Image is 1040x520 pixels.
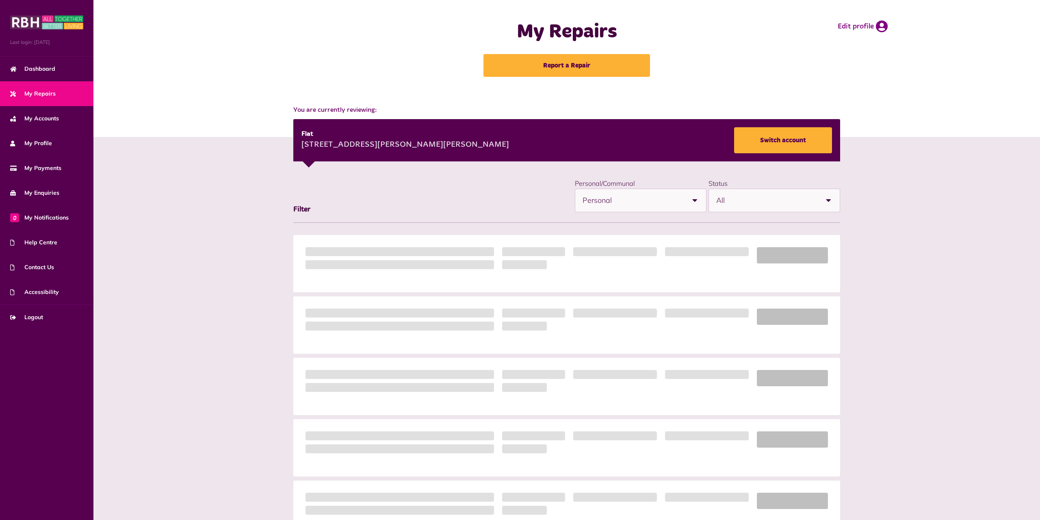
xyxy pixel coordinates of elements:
[301,139,509,151] div: [STREET_ADDRESS][PERSON_NAME][PERSON_NAME]
[10,14,83,30] img: MyRBH
[10,65,55,73] span: Dashboard
[10,238,57,247] span: Help Centre
[10,114,59,123] span: My Accounts
[10,139,52,148] span: My Profile
[293,105,841,115] span: You are currently reviewing:
[10,189,59,197] span: My Enquiries
[10,39,83,46] span: Last login: [DATE]
[10,313,43,322] span: Logout
[10,263,54,272] span: Contact Us
[734,127,832,153] a: Switch account
[404,20,729,44] h1: My Repairs
[10,89,56,98] span: My Repairs
[10,213,69,222] span: My Notifications
[10,164,61,172] span: My Payments
[10,288,59,296] span: Accessibility
[10,213,19,222] span: 0
[838,20,888,33] a: Edit profile
[483,54,650,77] a: Report a Repair
[301,129,509,139] div: Flat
